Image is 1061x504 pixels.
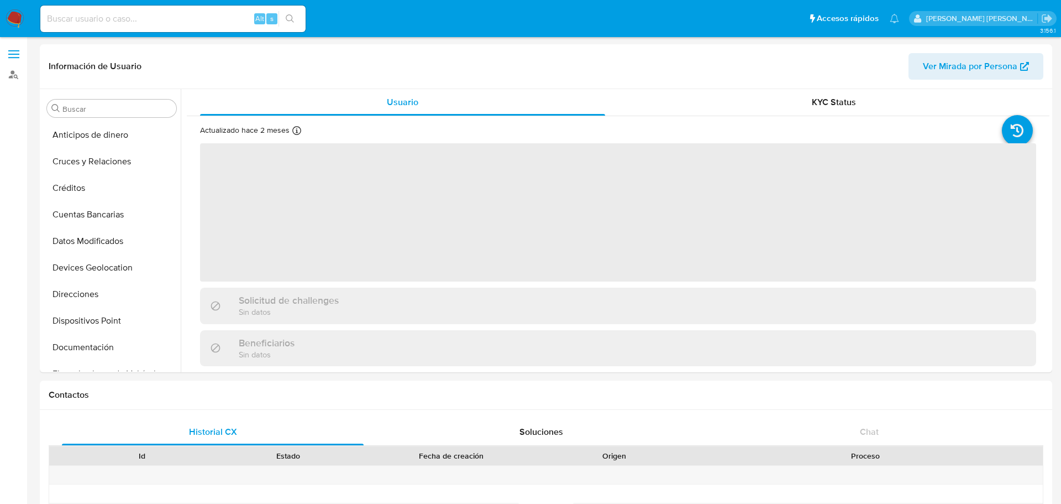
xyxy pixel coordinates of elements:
span: s [270,13,274,24]
p: Sin datos [239,306,339,317]
div: BeneficiariosSin datos [200,330,1036,366]
button: search-icon [279,11,301,27]
div: Origen [549,450,680,461]
button: Cuentas Bancarias [43,201,181,228]
button: Direcciones [43,281,181,308]
button: Documentación [43,334,181,361]
span: Soluciones [519,425,563,438]
a: Notificaciones [890,14,899,23]
span: ‌ [200,143,1036,282]
div: Fecha de creación [369,450,533,461]
p: Actualizado hace 2 meses [200,125,290,136]
p: gloria.villasanti@mercadolibre.com [926,13,1038,24]
button: Dispositivos Point [43,308,181,334]
button: Financiamiento de Vehículos [43,361,181,387]
span: KYC Status [812,96,856,108]
span: Accesos rápidos [817,13,879,24]
button: Créditos [43,175,181,201]
button: Anticipos de dinero [43,122,181,148]
span: Historial CX [189,425,237,438]
span: Usuario [387,96,418,108]
div: Id [76,450,207,461]
h1: Contactos [49,389,1043,401]
span: Chat [860,425,879,438]
button: Buscar [51,104,60,113]
h3: Solicitud de challenges [239,294,339,306]
input: Buscar [62,104,172,114]
button: Cruces y Relaciones [43,148,181,175]
p: Sin datos [239,349,295,360]
span: Alt [255,13,264,24]
div: Solicitud de challengesSin datos [200,288,1036,324]
a: Salir [1041,13,1053,24]
div: Estado [223,450,354,461]
span: Ver Mirada por Persona [923,53,1017,80]
div: Proceso [695,450,1035,461]
button: Devices Geolocation [43,254,181,281]
input: Buscar usuario o caso... [40,12,306,26]
button: Datos Modificados [43,228,181,254]
h1: Información de Usuario [49,61,141,72]
button: Ver Mirada por Persona [908,53,1043,80]
h3: Beneficiarios [239,337,295,349]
